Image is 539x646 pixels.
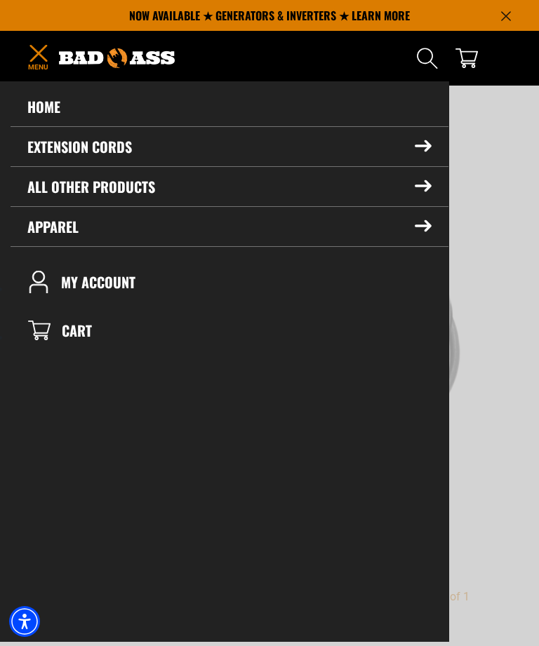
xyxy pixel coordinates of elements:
[455,47,478,69] a: cart
[11,258,448,306] a: My Account
[27,62,48,72] span: Menu
[11,167,448,206] summary: All Other Products
[9,606,40,637] div: Accessibility Menu
[21,319,105,342] a: CART
[59,48,175,68] img: Bad Ass Extension Cords
[11,207,448,246] summary: Apparel
[11,87,448,126] a: Home
[416,47,439,69] summary: Search
[27,42,48,75] summary: Menu
[11,127,448,166] summary: Extension Cords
